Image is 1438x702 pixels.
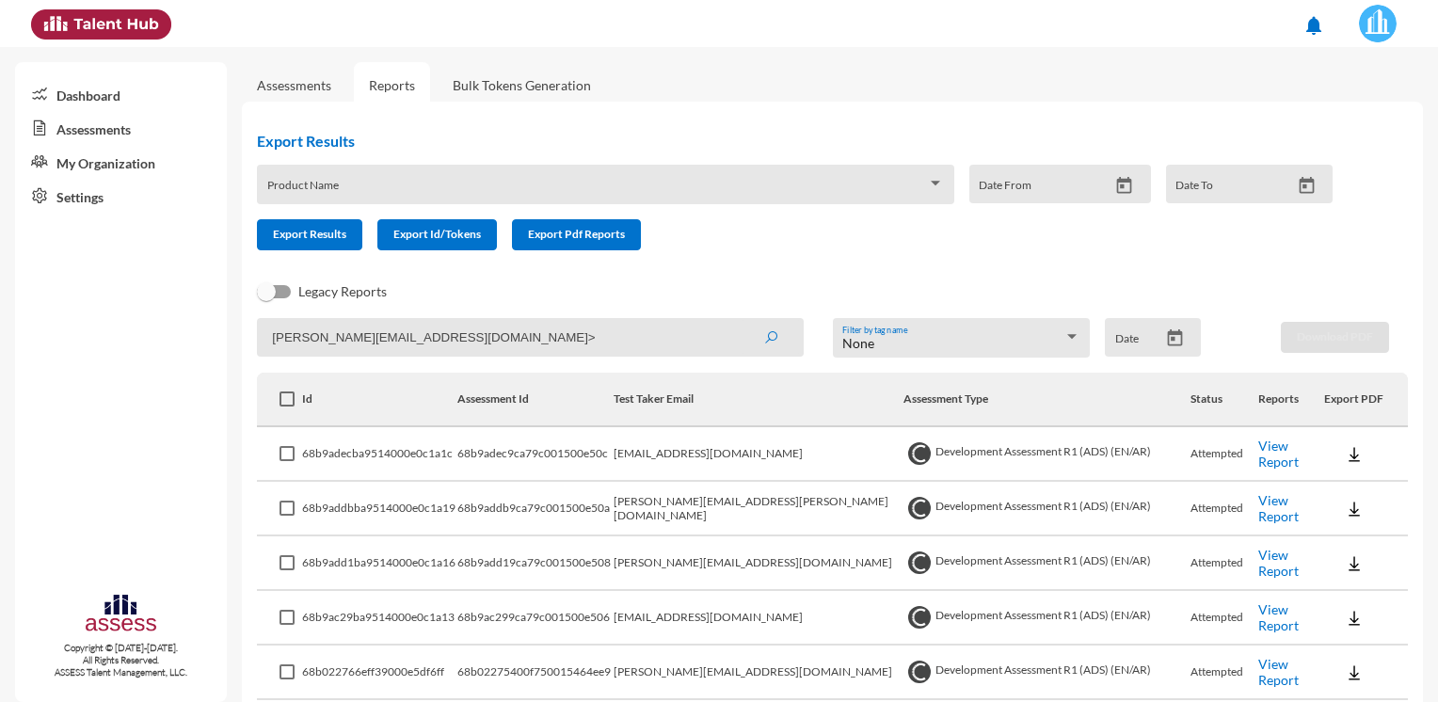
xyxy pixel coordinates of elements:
a: My Organization [15,145,227,179]
td: 68b9addb9ca79c001500e50a [457,482,614,536]
a: Reports [354,62,430,108]
input: Search by name, token, assessment type, etc. [257,318,804,357]
td: 68b9addbba9514000e0c1a19 [302,482,457,536]
span: Legacy Reports [298,280,387,303]
th: Export PDF [1324,373,1408,427]
a: View Report [1258,601,1299,633]
button: Export Id/Tokens [377,219,497,250]
button: Download PDF [1281,322,1389,353]
th: Id [302,373,457,427]
td: 68b9ac29ba9514000e0c1a13 [302,591,457,646]
td: Development Assessment R1 (ADS) (EN/AR) [903,482,1191,536]
td: Development Assessment R1 (ADS) (EN/AR) [903,591,1191,646]
td: [EMAIL_ADDRESS][DOMAIN_NAME] [614,427,903,482]
a: View Report [1258,656,1299,688]
button: Export Results [257,219,362,250]
span: Download PDF [1297,329,1373,343]
th: Status [1190,373,1258,427]
td: Development Assessment R1 (ADS) (EN/AR) [903,427,1191,482]
td: [PERSON_NAME][EMAIL_ADDRESS][PERSON_NAME][DOMAIN_NAME] [614,482,903,536]
span: Export Id/Tokens [393,227,481,241]
button: Export Pdf Reports [512,219,641,250]
a: View Report [1258,547,1299,579]
td: 68b9adecba9514000e0c1a1c [302,427,457,482]
h2: Export Results [257,132,1348,150]
button: Open calendar [1108,176,1141,196]
a: View Report [1258,492,1299,524]
td: Attempted [1190,591,1258,646]
td: Attempted [1190,482,1258,536]
td: 68b9add19ca79c001500e508 [457,536,614,591]
th: Assessment Type [903,373,1191,427]
td: Attempted [1190,646,1258,700]
img: assesscompany-logo.png [84,592,158,638]
mat-icon: notifications [1302,14,1325,37]
td: [EMAIL_ADDRESS][DOMAIN_NAME] [614,591,903,646]
td: 68b9ac299ca79c001500e506 [457,591,614,646]
span: Export Results [273,227,346,241]
td: [PERSON_NAME][EMAIL_ADDRESS][DOMAIN_NAME] [614,646,903,700]
a: Assessments [15,111,227,145]
th: Reports [1258,373,1324,427]
td: Development Assessment R1 (ADS) (EN/AR) [903,646,1191,700]
td: 68b9adec9ca79c001500e50c [457,427,614,482]
td: 68b022766eff39000e5df6ff [302,646,457,700]
td: Development Assessment R1 (ADS) (EN/AR) [903,536,1191,591]
td: Attempted [1190,536,1258,591]
p: Copyright © [DATE]-[DATE]. All Rights Reserved. ASSESS Talent Management, LLC. [15,642,227,678]
th: Assessment Id [457,373,614,427]
span: Export Pdf Reports [528,227,625,241]
td: 68b9add1ba9514000e0c1a16 [302,536,457,591]
td: Attempted [1190,427,1258,482]
button: Open calendar [1158,328,1191,348]
a: Settings [15,179,227,213]
a: Dashboard [15,77,227,111]
th: Test Taker Email [614,373,903,427]
td: [PERSON_NAME][EMAIL_ADDRESS][DOMAIN_NAME] [614,536,903,591]
button: Open calendar [1290,176,1323,196]
a: Bulk Tokens Generation [438,62,606,108]
a: Assessments [257,77,331,93]
a: View Report [1258,438,1299,470]
span: None [842,335,874,351]
td: 68b02275400f750015464ee9 [457,646,614,700]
